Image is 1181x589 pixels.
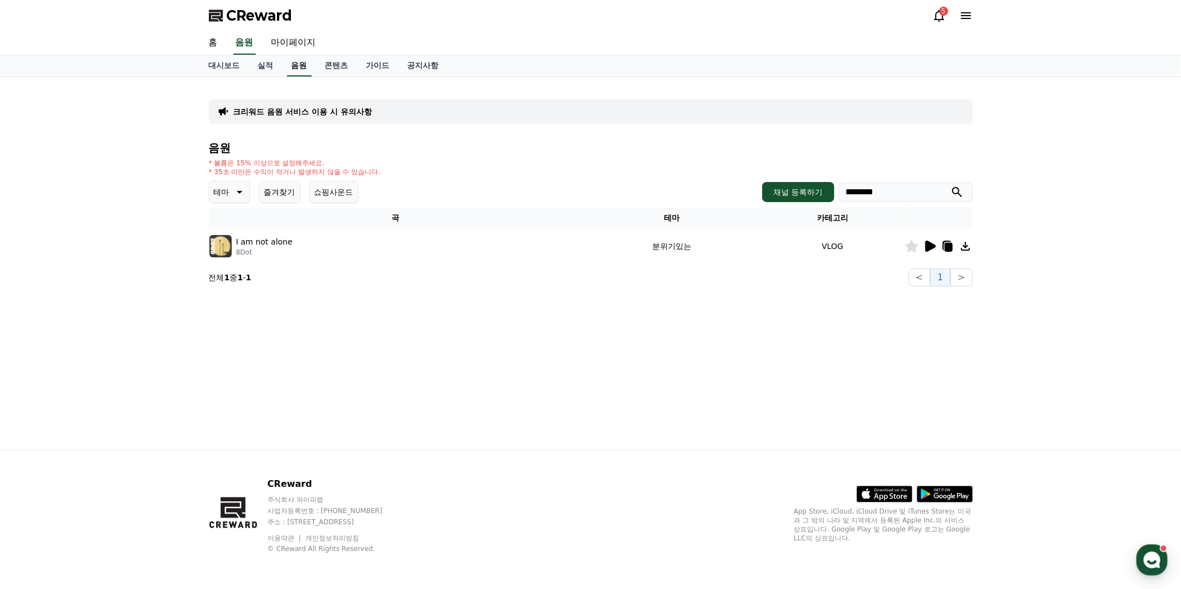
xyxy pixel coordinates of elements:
strong: 1 [224,273,230,282]
a: 실적 [249,55,283,76]
a: 홈 [3,354,74,382]
a: 음원 [233,31,256,55]
span: 홈 [35,371,42,380]
a: 콘텐츠 [316,55,357,76]
button: 쇼핑사운드 [309,181,358,203]
a: CReward [209,7,293,25]
span: 대화 [102,371,116,380]
button: 채널 등록하기 [762,182,834,202]
button: 테마 [209,181,250,203]
a: 마이페이지 [262,31,325,55]
button: 1 [930,269,950,286]
td: VLOG [761,228,904,264]
th: 카테고리 [761,208,904,228]
a: 이용약관 [267,534,303,542]
p: 8Dot [236,248,293,257]
a: 대화 [74,354,144,382]
p: * 35초 미만은 수익이 적거나 발생하지 않을 수 있습니다. [209,167,381,176]
button: 즐겨찾기 [259,181,300,203]
a: 설정 [144,354,214,382]
p: 사업자등록번호 : [PHONE_NUMBER] [267,506,404,515]
strong: 1 [246,273,251,282]
a: 5 [933,9,946,22]
a: 개인정보처리방침 [305,534,359,542]
p: I am not alone [236,236,293,248]
span: 설정 [173,371,186,380]
p: App Store, iCloud, iCloud Drive 및 iTunes Store는 미국과 그 밖의 나라 및 지역에서 등록된 Apple Inc.의 서비스 상표입니다. Goo... [794,507,973,543]
p: © CReward All Rights Reserved. [267,544,404,553]
strong: 1 [237,273,243,282]
button: < [909,269,930,286]
p: 주소 : [STREET_ADDRESS] [267,518,404,526]
p: 테마 [214,184,229,200]
td: 분위기있는 [582,228,761,264]
a: 대시보드 [200,55,249,76]
h4: 음원 [209,142,973,154]
p: 전체 중 - [209,272,251,283]
span: CReward [227,7,293,25]
a: 음원 [287,55,312,76]
a: 공지사항 [399,55,448,76]
a: 가이드 [357,55,399,76]
p: CReward [267,477,404,491]
img: music [209,235,232,257]
a: 홈 [200,31,227,55]
th: 테마 [582,208,761,228]
a: 크리워드 음원 서비스 이용 시 유의사항 [233,106,372,117]
p: * 볼륨은 15% 이상으로 설정해주세요. [209,159,381,167]
button: > [950,269,972,286]
th: 곡 [209,208,583,228]
div: 5 [939,7,948,16]
p: 주식회사 와이피랩 [267,495,404,504]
